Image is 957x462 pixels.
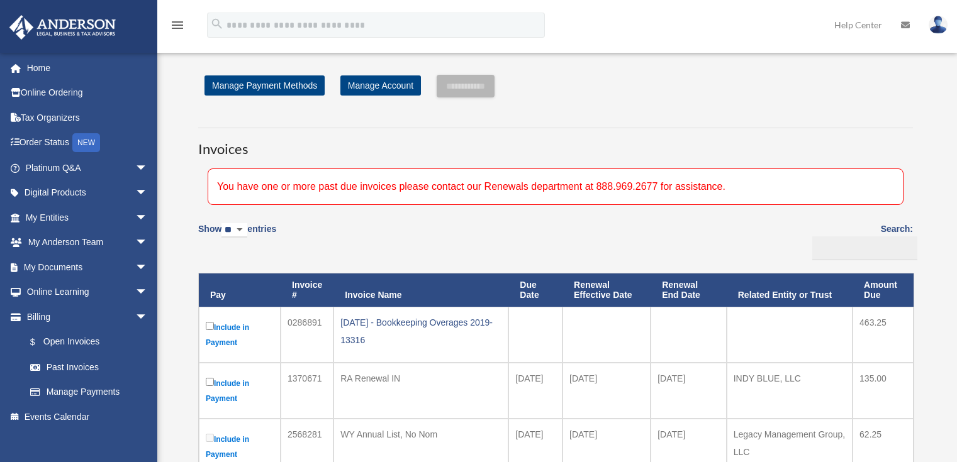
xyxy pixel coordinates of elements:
[135,180,160,206] span: arrow_drop_down
[9,255,167,280] a: My Documentsarrow_drop_down
[9,230,167,255] a: My Anderson Teamarrow_drop_down
[9,155,167,180] a: Platinum Q&Aarrow_drop_down
[727,363,853,419] td: INDY BLUE, LLC
[651,363,727,419] td: [DATE]
[210,17,224,31] i: search
[508,273,562,307] th: Due Date: activate to sort column ascending
[9,105,167,130] a: Tax Organizers
[9,304,160,329] a: Billingarrow_drop_down
[135,155,160,181] span: arrow_drop_down
[135,255,160,280] span: arrow_drop_down
[562,273,651,307] th: Renewal Effective Date: activate to sort column ascending
[204,75,325,96] a: Manage Payment Methods
[170,18,185,33] i: menu
[9,404,167,429] a: Events Calendar
[170,22,185,33] a: menu
[72,133,100,152] div: NEW
[853,307,914,363] td: 463.25
[135,304,160,330] span: arrow_drop_down
[206,378,214,386] input: Include in Payment
[929,16,948,34] img: User Pic
[199,273,281,307] th: Pay: activate to sort column descending
[135,230,160,256] span: arrow_drop_down
[9,180,167,206] a: Digital Productsarrow_drop_down
[340,314,501,349] div: [DATE] - Bookkeeping Overages 2019-13316
[206,375,274,406] label: Include in Payment
[206,431,274,462] label: Include in Payment
[340,75,421,96] a: Manage Account
[651,273,727,307] th: Renewal End Date: activate to sort column ascending
[727,273,853,307] th: Related Entity or Trust: activate to sort column ascending
[18,355,160,380] a: Past Invoices
[37,334,43,350] span: $
[340,370,501,387] div: RA Renewal IN
[18,329,154,355] a: $Open Invoices
[6,15,120,40] img: Anderson Advisors Platinum Portal
[281,273,333,307] th: Invoice #: activate to sort column ascending
[853,273,914,307] th: Amount Due: activate to sort column ascending
[812,236,917,260] input: Search:
[135,280,160,305] span: arrow_drop_down
[9,55,167,80] a: Home
[206,434,214,442] input: Include in Payment
[206,319,274,350] label: Include in Payment
[9,280,167,305] a: Online Learningarrow_drop_down
[340,426,501,443] div: WY Annual List, No Nom
[221,223,247,238] select: Showentries
[508,363,562,419] td: [DATE]
[853,363,914,419] td: 135.00
[281,307,333,363] td: 0286891
[281,363,333,419] td: 1370671
[9,205,167,230] a: My Entitiesarrow_drop_down
[9,130,167,156] a: Order StatusNEW
[135,205,160,231] span: arrow_drop_down
[808,221,913,260] label: Search:
[206,322,214,330] input: Include in Payment
[198,128,913,159] h3: Invoices
[9,80,167,106] a: Online Ordering
[208,168,904,205] div: You have one or more past due invoices please contact our Renewals department at 888.969.2677 for...
[562,363,651,419] td: [DATE]
[18,380,160,405] a: Manage Payments
[333,273,508,307] th: Invoice Name: activate to sort column ascending
[198,221,276,250] label: Show entries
